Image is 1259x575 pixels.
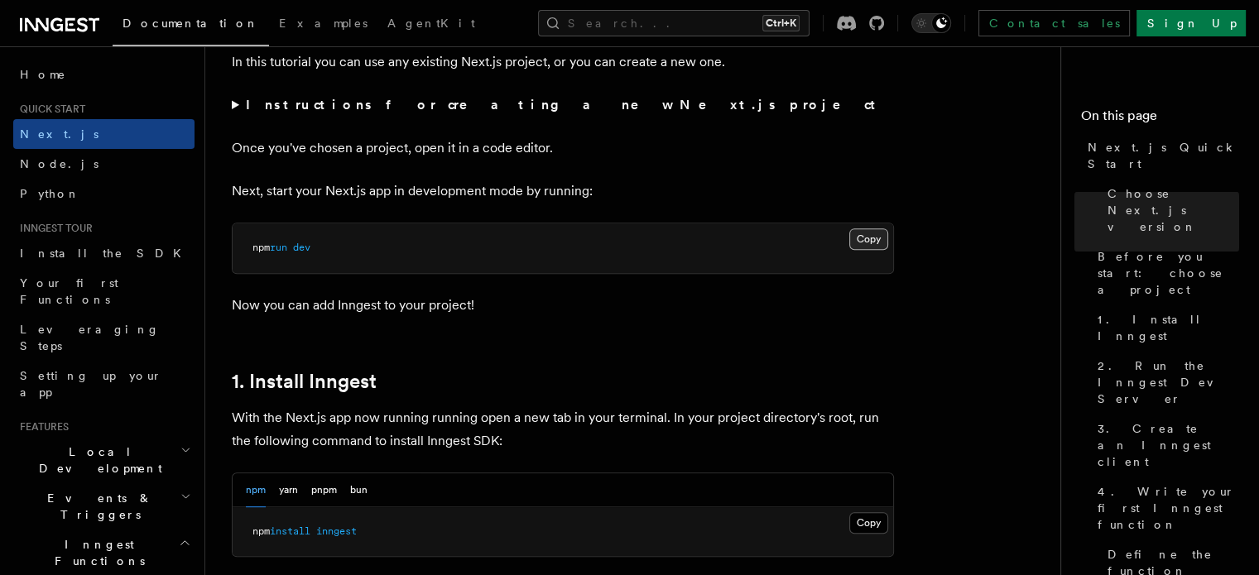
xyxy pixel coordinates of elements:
button: yarn [279,473,298,507]
h4: On this page [1081,106,1239,132]
p: Once you've chosen a project, open it in a code editor. [232,137,894,160]
span: Local Development [13,443,180,477]
a: Before you start: choose a project [1091,242,1239,304]
button: Copy [849,512,888,534]
a: Contact sales [978,10,1130,36]
span: npm [252,525,270,537]
span: 4. Write your first Inngest function [1098,483,1239,533]
span: Setting up your app [20,369,162,399]
span: AgentKit [387,17,475,30]
a: Next.js [13,119,195,149]
span: Before you start: choose a project [1098,248,1239,298]
span: Inngest Functions [13,536,179,569]
kbd: Ctrl+K [762,15,800,31]
span: Inngest tour [13,222,93,235]
span: 2. Run the Inngest Dev Server [1098,357,1239,407]
span: Next.js [20,127,99,141]
a: 3. Create an Inngest client [1091,414,1239,477]
span: Next.js Quick Start [1088,139,1239,172]
button: bun [350,473,368,507]
a: Examples [269,5,377,45]
a: Sign Up [1136,10,1246,36]
span: dev [293,242,310,253]
span: inngest [316,525,357,537]
span: install [270,525,310,537]
span: run [270,242,287,253]
span: Install the SDK [20,247,191,260]
a: 2. Run the Inngest Dev Server [1091,351,1239,414]
span: 3. Create an Inngest client [1098,420,1239,470]
a: Documentation [113,5,269,46]
span: Choose Next.js version [1108,185,1239,235]
a: 4. Write your first Inngest function [1091,477,1239,539]
span: Home [20,66,66,83]
p: Next, start your Next.js app in development mode by running: [232,180,894,203]
p: In this tutorial you can use any existing Next.js project, or you can create a new one. [232,50,894,74]
a: Next.js Quick Start [1081,132,1239,179]
button: Toggle dark mode [911,13,951,33]
strong: Instructions for creating a new Next.js project [246,97,882,113]
a: Home [13,60,195,89]
span: Python [20,187,80,200]
span: npm [252,242,270,253]
span: Leveraging Steps [20,323,160,352]
span: 1. Install Inngest [1098,311,1239,344]
button: Events & Triggers [13,483,195,529]
button: Search...Ctrl+K [538,10,810,36]
a: Python [13,179,195,208]
span: Events & Triggers [13,490,180,523]
p: Now you can add Inngest to your project! [232,294,894,317]
span: Documentation [123,17,259,30]
button: Local Development [13,437,195,483]
span: Examples [279,17,368,30]
span: Node.js [20,157,99,170]
span: Features [13,420,69,434]
a: Leveraging Steps [13,314,195,361]
a: Setting up your app [13,361,195,407]
button: Copy [849,228,888,250]
p: With the Next.js app now running running open a new tab in your terminal. In your project directo... [232,406,894,453]
a: Your first Functions [13,268,195,314]
button: pnpm [311,473,337,507]
a: 1. Install Inngest [232,370,377,393]
a: Install the SDK [13,238,195,268]
span: Your first Functions [20,276,118,306]
a: Choose Next.js version [1101,179,1239,242]
span: Quick start [13,103,85,116]
a: 1. Install Inngest [1091,304,1239,351]
a: AgentKit [377,5,485,45]
a: Node.js [13,149,195,179]
button: npm [246,473,266,507]
summary: Instructions for creating a new Next.js project [232,93,894,117]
